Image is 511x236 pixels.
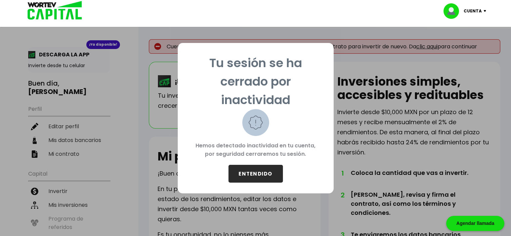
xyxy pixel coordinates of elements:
img: icon-down [482,10,491,12]
img: warning [242,109,269,136]
p: Tu sesión se ha cerrado por inactividad [188,54,323,109]
img: profile-image [443,3,464,19]
p: Cuenta [464,6,482,16]
p: Hemos detectado inactividad en tu cuenta, por seguridad cerraremos tu sesión. [188,136,323,165]
div: Agendar llamada [446,216,504,231]
button: ENTENDIDO [228,165,283,183]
